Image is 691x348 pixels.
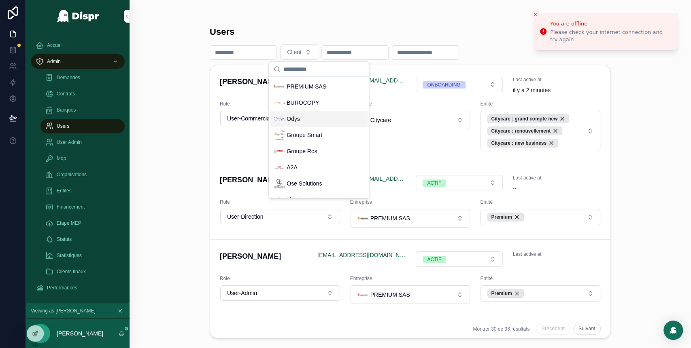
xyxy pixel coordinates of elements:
[487,213,523,221] button: Unselect 35
[40,232,125,247] a: Statuts
[220,175,308,186] h4: [PERSON_NAME]
[487,114,569,123] button: Unselect 31
[40,216,125,230] a: Etape MEP
[480,101,601,107] span: Entité
[287,163,297,171] span: A2A
[351,111,470,129] button: Select Button
[416,77,503,92] button: Select Button
[227,213,263,221] span: User-Direction
[57,171,87,178] span: Organisations
[57,155,66,162] span: Mdp
[210,163,610,239] a: [PERSON_NAME][PERSON_NAME][EMAIL_ADDRESS][DOMAIN_NAME]Select ButtonLast active at--RoleSelect But...
[40,200,125,214] a: Financement
[57,220,81,226] span: Etape MEP
[491,116,557,122] span: Citycare : grand compte new
[57,236,72,243] span: Statuts
[491,290,512,297] span: Premium
[220,76,308,87] h4: [PERSON_NAME]
[47,42,63,49] span: Accueil
[487,139,558,148] button: Unselect 9
[40,183,125,198] a: Entités
[491,128,551,134] span: Citycare : renouvellement
[220,285,340,301] button: Select Button
[220,251,308,262] h4: [PERSON_NAME]
[532,11,540,19] button: Close toast
[40,264,125,279] a: Clients finaux
[37,329,44,338] span: JZ
[57,74,80,81] span: Demandes
[220,101,340,107] span: Role
[513,86,551,94] p: il y a 2 minutes
[40,86,125,101] a: Contrats
[287,196,348,204] span: Fine Asset Management
[481,285,600,302] button: Select Button
[550,20,671,28] div: You are offline
[473,326,529,332] span: Montrer 30 de 96 résultats
[57,329,103,337] p: [PERSON_NAME]
[416,175,503,190] button: Select Button
[317,251,405,259] a: [EMAIL_ADDRESS][DOMAIN_NAME]
[40,248,125,263] a: Statistiques
[210,26,234,38] h1: Users
[573,323,601,335] button: Suivant
[57,139,82,146] span: User Admin
[287,82,326,91] span: PREMIUM SAS
[227,289,257,297] span: User-Admin
[31,281,125,295] a: Performances
[427,256,442,263] div: ACTIF
[351,285,470,304] button: Select Button
[47,58,61,65] span: Admin
[550,29,671,43] div: Please check your internet connection and try again
[287,147,317,155] span: Groupe Ros
[210,239,610,316] a: [PERSON_NAME][EMAIL_ADDRESS][DOMAIN_NAME]Select ButtonLast active at--RoleSelect ButtonEntreprise...
[663,321,683,340] div: Open Intercom Messenger
[491,214,512,220] span: Premium
[57,91,75,97] span: Contrats
[40,151,125,166] a: Mdp
[57,252,82,259] span: Statistiques
[220,199,340,205] span: Role
[227,114,305,122] span: User-Commercial + BackOffice
[370,116,391,124] span: Citycare
[40,103,125,117] a: Banques
[40,167,125,182] a: Organisations
[287,48,302,56] span: Client
[40,119,125,133] a: Users
[370,214,410,222] span: PREMIUM SAS
[56,10,100,23] img: App logo
[351,209,470,228] button: Select Button
[57,107,76,113] span: Banques
[350,199,471,205] span: Entreprise
[427,179,442,187] div: ACTIF
[57,268,86,275] span: Clients finaux
[350,275,471,282] span: Entreprise
[210,65,610,163] a: [PERSON_NAME][PERSON_NAME][EMAIL_ADDRESS][DOMAIN_NAME]Select ButtonLast active atil y a 2 minutes...
[220,111,340,126] button: Select Button
[427,81,461,89] div: ONBOARDING
[26,32,130,303] div: scrollable content
[350,101,471,107] span: Entreprise
[31,308,96,314] span: Viewing as [PERSON_NAME]
[57,204,85,210] span: Financement
[57,123,69,129] span: Users
[40,70,125,85] a: Demandes
[31,38,125,53] a: Accueil
[287,115,300,123] span: Odys
[31,54,125,69] a: Admin
[57,188,72,194] span: Entités
[287,131,322,139] span: Groupe Smart
[416,251,503,267] button: Select Button
[220,275,340,282] span: Role
[370,291,410,299] span: PREMIUM SAS
[287,179,322,188] span: Ose Solutions
[220,209,340,224] button: Select Button
[513,261,517,269] span: --
[481,209,600,225] button: Select Button
[280,44,318,60] button: Select Button
[287,99,319,107] span: BUROCOPY
[513,251,601,257] span: Last active at
[513,184,517,192] span: --
[491,140,546,146] span: Citycare : new business
[47,285,77,291] span: Performances
[487,289,523,298] button: Unselect 35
